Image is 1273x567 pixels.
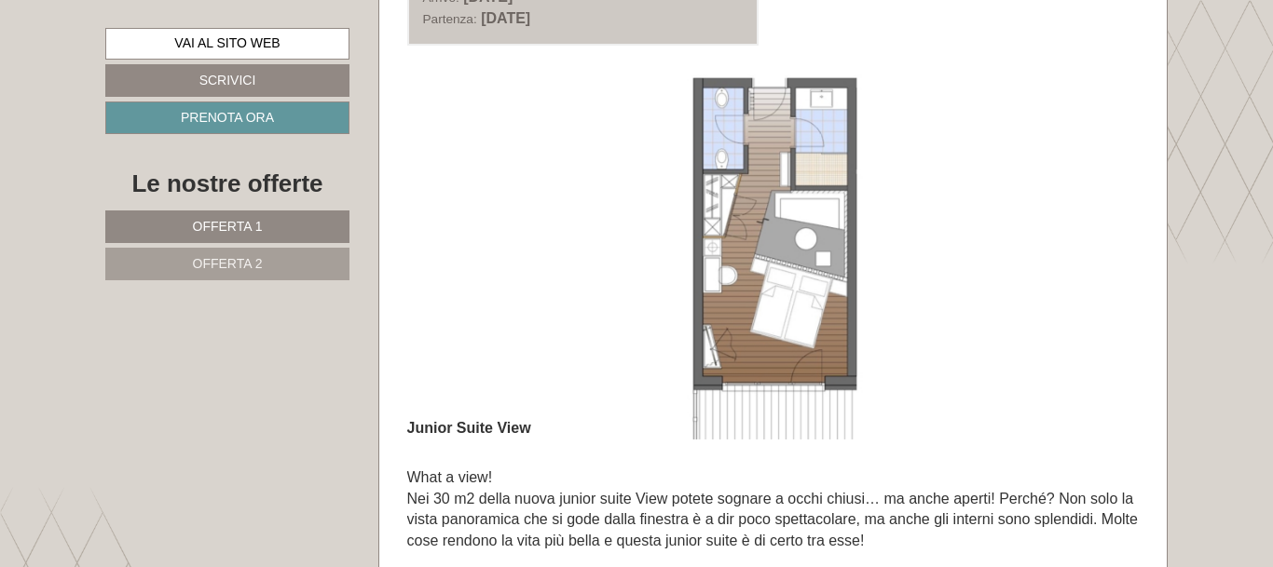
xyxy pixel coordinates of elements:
div: Le nostre offerte [105,167,349,201]
small: Partenza: [423,12,477,26]
span: Offerta 2 [193,256,263,271]
span: Offerta 1 [193,219,263,234]
img: image [407,74,1140,439]
b: [DATE] [481,10,530,26]
a: Prenota ora [105,101,349,134]
a: Scrivici [105,64,349,97]
div: Junior Suite View [407,404,559,439]
button: Next [1087,233,1106,279]
a: Vai al sito web [105,28,349,60]
button: Previous [440,233,459,279]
